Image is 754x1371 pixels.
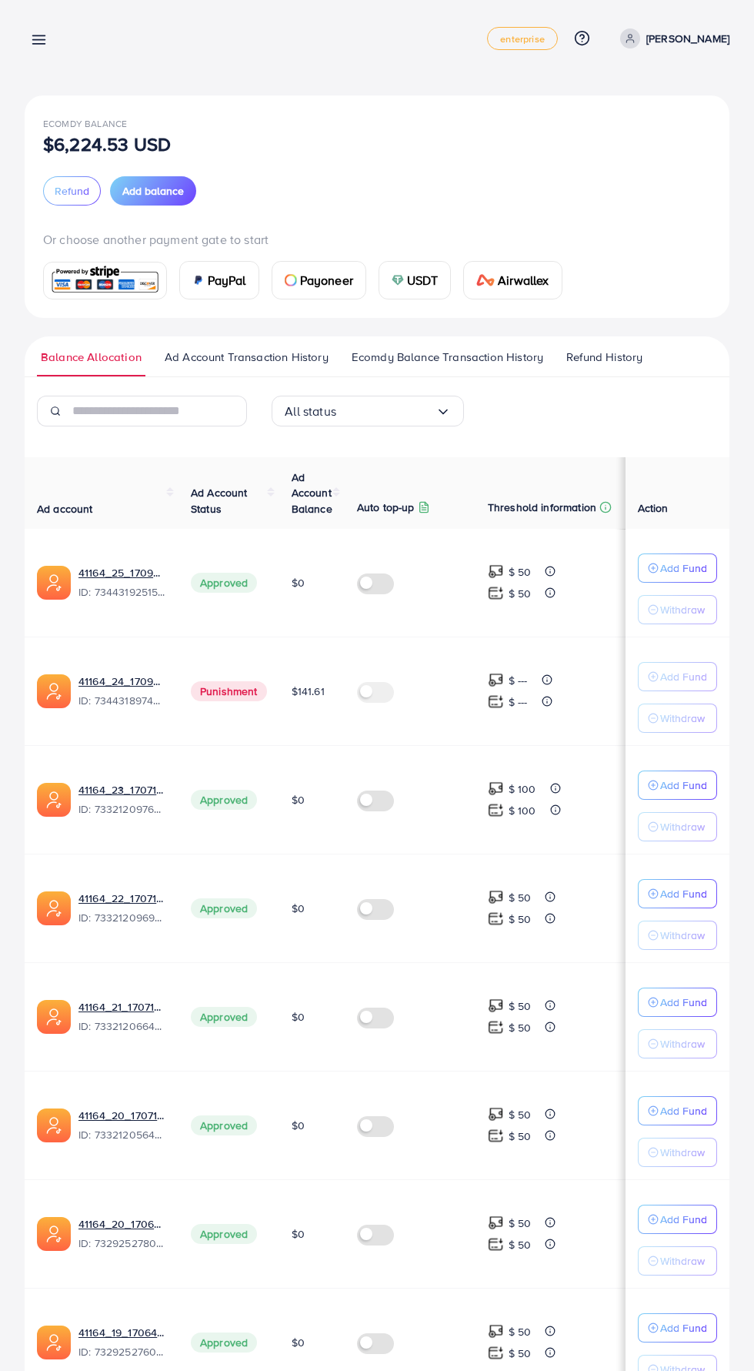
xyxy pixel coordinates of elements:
[78,782,166,798] a: 41164_23_1707142475983
[78,674,166,689] a: 41164_24_1709982576916
[191,485,248,516] span: Ad Account Status
[292,792,305,808] span: $0
[292,1118,305,1133] span: $0
[336,400,435,423] input: Search for option
[660,559,707,577] p: Add Fund
[191,1333,257,1353] span: Approved
[689,1302,742,1359] iframe: Chat
[37,1000,71,1034] img: ic-ads-acc.e4c84228.svg
[78,1018,166,1034] span: ID: 7332120664427642882
[509,1344,532,1363] p: $ 50
[78,1325,166,1340] a: 41164_19_1706474666940
[78,1344,166,1359] span: ID: 7329252760468127746
[78,999,166,1035] div: <span class='underline'>41164_21_1707142387585</span></br>7332120664427642882
[509,671,528,690] p: $ ---
[660,1035,705,1053] p: Withdraw
[37,674,71,708] img: ic-ads-acc.e4c84228.svg
[660,1102,707,1120] p: Add Fund
[509,1105,532,1124] p: $ 50
[379,261,452,299] a: cardUSDT
[192,274,205,286] img: card
[208,271,246,289] span: PayPal
[638,1029,717,1058] button: Withdraw
[78,801,166,817] span: ID: 7332120976240689154
[292,470,332,517] span: Ad Account Balance
[488,1215,504,1231] img: top-up amount
[407,271,439,289] span: USDT
[509,1236,532,1254] p: $ 50
[660,1210,707,1229] p: Add Fund
[488,1323,504,1339] img: top-up amount
[660,993,707,1012] p: Add Fund
[300,271,353,289] span: Payoneer
[43,262,167,299] a: card
[292,684,325,699] span: $141.61
[78,693,166,708] span: ID: 7344318974215340033
[488,1106,504,1122] img: top-up amount
[509,910,532,928] p: $ 50
[191,1115,257,1135] span: Approved
[463,261,562,299] a: cardAirwallex
[78,565,166,580] a: 41164_25_1709982599082
[78,584,166,600] span: ID: 7344319251534069762
[122,183,184,199] span: Add balance
[638,704,717,733] button: Withdraw
[488,563,504,580] img: top-up amount
[272,396,464,426] div: Search for option
[488,672,504,688] img: top-up amount
[78,1108,166,1143] div: <span class='underline'>41164_20_1707142368069</span></br>7332120564271874049
[43,230,711,249] p: Or choose another payment gate to start
[272,261,366,299] a: cardPayoneer
[614,28,729,48] a: [PERSON_NAME]
[37,566,71,600] img: ic-ads-acc.e4c84228.svg
[566,349,642,366] span: Refund History
[78,1108,166,1123] a: 41164_20_1707142368069
[638,812,717,841] button: Withdraw
[191,1224,257,1244] span: Approved
[37,783,71,817] img: ic-ads-acc.e4c84228.svg
[179,261,259,299] a: cardPayPal
[638,1138,717,1167] button: Withdraw
[292,1226,305,1242] span: $0
[488,802,504,818] img: top-up amount
[660,1143,705,1162] p: Withdraw
[78,674,166,709] div: <span class='underline'>41164_24_1709982576916</span></br>7344318974215340033
[498,271,549,289] span: Airwallex
[509,780,536,798] p: $ 100
[638,1313,717,1343] button: Add Fund
[500,34,545,44] span: enterprise
[48,264,162,297] img: card
[660,667,707,686] p: Add Fund
[509,1214,532,1232] p: $ 50
[110,176,196,206] button: Add balance
[638,879,717,908] button: Add Fund
[78,910,166,925] span: ID: 7332120969684811778
[37,891,71,925] img: ic-ads-acc.e4c84228.svg
[488,1236,504,1252] img: top-up amount
[660,709,705,727] p: Withdraw
[78,891,166,906] a: 41164_22_1707142456408
[191,790,257,810] span: Approved
[660,926,705,945] p: Withdraw
[37,1326,71,1359] img: ic-ads-acc.e4c84228.svg
[488,781,504,797] img: top-up amount
[191,573,257,593] span: Approved
[660,1319,707,1337] p: Add Fund
[509,801,536,820] p: $ 100
[191,681,267,701] span: Punishment
[488,1019,504,1035] img: top-up amount
[660,600,705,619] p: Withdraw
[285,400,336,423] span: All status
[285,274,297,286] img: card
[43,135,171,153] p: $6,224.53 USD
[638,1246,717,1276] button: Withdraw
[660,818,705,836] p: Withdraw
[509,563,532,581] p: $ 50
[660,1252,705,1270] p: Withdraw
[78,1216,166,1232] a: 41164_20_1706474683598
[352,349,543,366] span: Ecomdy Balance Transaction History
[55,183,89,199] span: Refund
[509,1127,532,1145] p: $ 50
[509,584,532,603] p: $ 50
[78,1216,166,1252] div: <span class='underline'>41164_20_1706474683598</span></br>7329252780571557890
